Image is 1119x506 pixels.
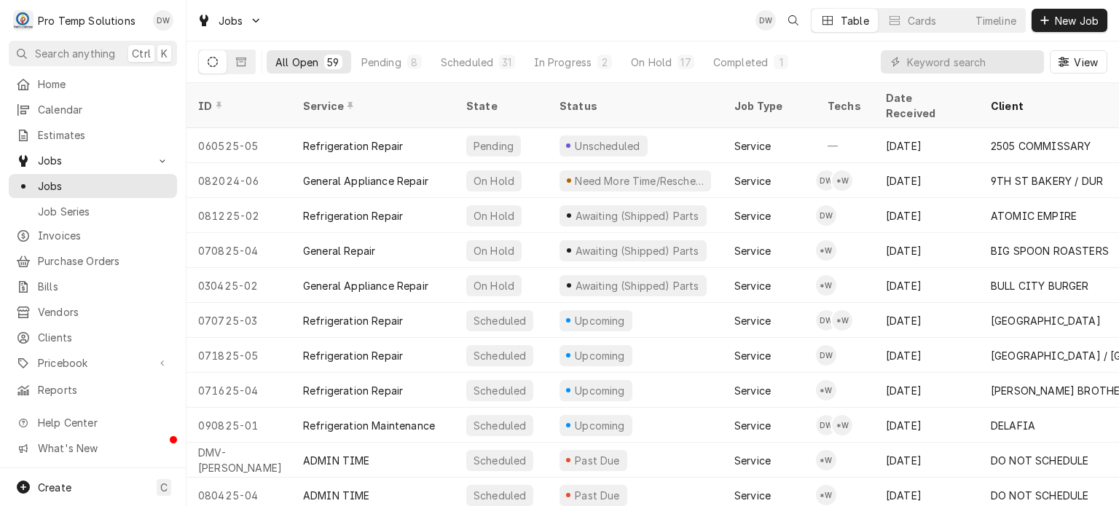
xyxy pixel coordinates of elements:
span: New Job [1052,13,1102,28]
div: 081225-02 [186,198,291,233]
div: DW [755,10,776,31]
div: *Kevin Williams's Avatar [832,415,852,435]
div: Dakota Williams's Avatar [816,205,836,226]
button: View [1050,50,1107,74]
div: Dakota Williams's Avatar [816,170,836,191]
div: Service [734,278,771,293]
div: Service [734,313,771,328]
div: 082024-06 [186,163,291,198]
div: Dakota Williams's Avatar [816,345,836,365]
div: [DATE] [874,373,979,408]
div: 2 [600,55,609,70]
div: Scheduled [472,313,527,328]
div: Refrigeration Repair [303,348,403,363]
div: Service [734,173,771,189]
div: Pending [472,138,515,154]
div: [DATE] [874,128,979,163]
span: Pricebook [38,355,148,371]
div: 071625-04 [186,373,291,408]
button: Search anythingCtrlK [9,41,177,66]
div: 31 [502,55,511,70]
div: Date Received [886,90,965,121]
span: Ctrl [132,46,151,61]
div: ID [198,98,277,114]
button: Open search [782,9,805,32]
div: [DATE] [874,268,979,303]
div: *Kevin Williams's Avatar [832,310,852,331]
div: Scheduled [472,418,527,433]
div: On Hold [472,278,516,293]
div: Service [734,383,771,398]
span: View [1071,55,1101,70]
span: K [161,46,168,61]
div: Techs [828,98,863,114]
div: Awaiting (Shipped) Parts [573,243,700,258]
div: ADMIN TIME [303,488,370,503]
div: Need More Time/Reschedule [573,173,705,189]
div: Scheduled [472,348,527,363]
div: Dakota Williams's Avatar [816,415,836,435]
span: Bills [38,279,170,294]
a: Purchase Orders [9,249,177,273]
div: [DATE] [874,338,979,373]
div: Pending [361,55,401,70]
div: *Kevin Williams's Avatar [816,275,836,296]
div: *Kevin Williams's Avatar [816,380,836,400]
div: Service [734,453,771,468]
div: 8 [410,55,419,70]
div: Job Type [734,98,804,114]
a: Reports [9,378,177,402]
div: DW [816,205,836,226]
span: Estimates [38,127,170,143]
div: DW [816,415,836,435]
div: Pro Temp Solutions [38,13,136,28]
div: Scheduled [472,383,527,398]
a: Calendar [9,98,177,122]
div: 17 [680,55,691,70]
a: Go to Jobs [191,9,268,33]
div: 59 [327,55,339,70]
div: *Kevin Williams's Avatar [816,450,836,470]
div: [GEOGRAPHIC_DATA] [991,313,1101,328]
a: Vendors [9,300,177,324]
span: Vendors [38,304,170,320]
div: *Kevin Williams's Avatar [832,170,852,191]
div: Timeline [975,13,1016,28]
span: C [160,480,168,495]
div: ATOMIC EMPIRE [991,208,1077,224]
div: Scheduled [441,55,493,70]
div: Refrigeration Repair [303,383,403,398]
div: Service [734,348,771,363]
div: Service [734,488,771,503]
a: Go to Pricebook [9,351,177,375]
div: P [13,10,34,31]
div: Upcoming [573,313,627,328]
div: DW [816,170,836,191]
span: Home [38,76,170,92]
button: New Job [1032,9,1107,32]
div: Dana Williams's Avatar [755,10,776,31]
div: Cards [908,13,937,28]
div: 060525-05 [186,128,291,163]
div: DO NOT SCHEDULE [991,488,1088,503]
div: All Open [275,55,318,70]
div: Refrigeration Repair [303,208,403,224]
div: Awaiting (Shipped) Parts [573,208,700,224]
div: 070825-04 [186,233,291,268]
span: Calendar [38,102,170,117]
div: Completed [713,55,768,70]
div: Pro Temp Solutions's Avatar [13,10,34,31]
div: DW [816,310,836,331]
div: *Kevin Williams's Avatar [816,240,836,261]
span: Create [38,481,71,494]
span: Help Center [38,415,168,430]
div: DW [816,345,836,365]
div: Refrigeration Maintenance [303,418,435,433]
div: Dakota Williams's Avatar [816,310,836,331]
div: DO NOT SCHEDULE [991,453,1088,468]
div: Refrigeration Repair [303,313,403,328]
div: 090825-01 [186,408,291,443]
div: On Hold [631,55,672,70]
a: Invoices [9,224,177,248]
span: Job Series [38,204,170,219]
